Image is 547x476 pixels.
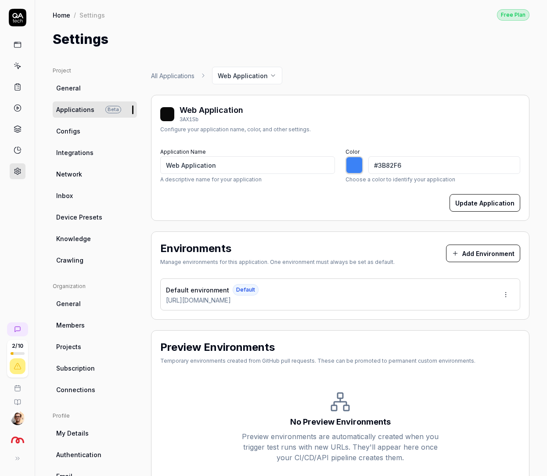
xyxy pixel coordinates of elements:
a: Configs [53,123,137,139]
input: My Application [160,156,335,174]
span: Crawling [56,256,83,265]
div: Project [53,67,137,75]
a: Subscription [53,360,137,376]
span: Beta [105,106,121,113]
div: Preview environments are automatically created when you trigger test runs with new URLs. They'll ... [242,431,439,463]
img: Sambla Logo [10,432,25,448]
a: Connections [53,382,137,398]
a: Authentication [53,447,137,463]
span: Inbox [56,191,73,200]
button: Add Environment [446,245,520,262]
h2: Environments [160,241,231,256]
a: Home [53,11,70,19]
div: Manage environments for this application. One environment must always be set as default. [160,258,395,266]
img: 704fe57e-bae9-4a0d-8bcb-c4203d9f0bb2.jpeg [11,411,25,425]
span: Authentication [56,450,101,459]
span: [URL][DOMAIN_NAME] [166,296,231,305]
a: My Details [53,425,137,441]
span: Applications [56,105,94,114]
span: Web Application [218,71,268,80]
a: General [53,296,137,312]
a: Device Presets [53,209,137,225]
a: Knowledge [53,231,137,247]
span: Configs [56,126,80,136]
a: Documentation [4,392,31,406]
div: / [74,11,76,19]
span: Network [56,169,82,179]
input: #3B82F6 [368,156,520,174]
a: All Applications [151,71,194,80]
div: Configure your application name, color, and other settings. [160,126,311,133]
span: Device Presets [56,213,102,222]
span: Subscription [56,364,95,373]
span: General [56,299,81,308]
a: Book a call with us [4,378,31,392]
span: Connections [56,385,95,394]
div: Web Application [180,104,243,116]
span: 2 / 10 [12,343,23,349]
span: Members [56,321,85,330]
button: Update Application [450,194,520,212]
a: ApplicationsBeta [53,101,137,118]
a: Integrations [53,144,137,161]
div: Organization [53,282,137,290]
span: Projects [56,342,81,351]
span: Integrations [56,148,94,157]
h1: Settings [53,29,108,49]
span: My Details [56,429,89,438]
div: Settings [79,11,105,19]
a: Network [53,166,137,182]
p: A descriptive name for your application [160,176,335,184]
span: General [56,83,81,93]
label: Application Name [160,148,206,155]
label: Color [345,148,360,155]
h2: Preview Environments [160,339,275,355]
div: No Preview Environments [290,416,391,428]
div: 3AX1Sb [180,116,243,124]
a: General [53,80,137,96]
span: Default environment [166,285,229,295]
div: Profile [53,412,137,420]
a: New conversation [7,322,28,336]
span: Default [233,284,259,296]
a: Projects [53,339,137,355]
span: Knowledge [56,234,91,243]
button: Web Application [212,67,282,84]
a: Members [53,317,137,333]
a: Crawling [53,252,137,268]
div: Temporary environments created from GitHub pull requests. These can be promoted to permanent cust... [160,357,475,365]
button: Free Plan [497,9,529,21]
a: Inbox [53,188,137,204]
p: Choose a color to identify your application [345,176,520,184]
button: Sambla Logo [4,425,31,450]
